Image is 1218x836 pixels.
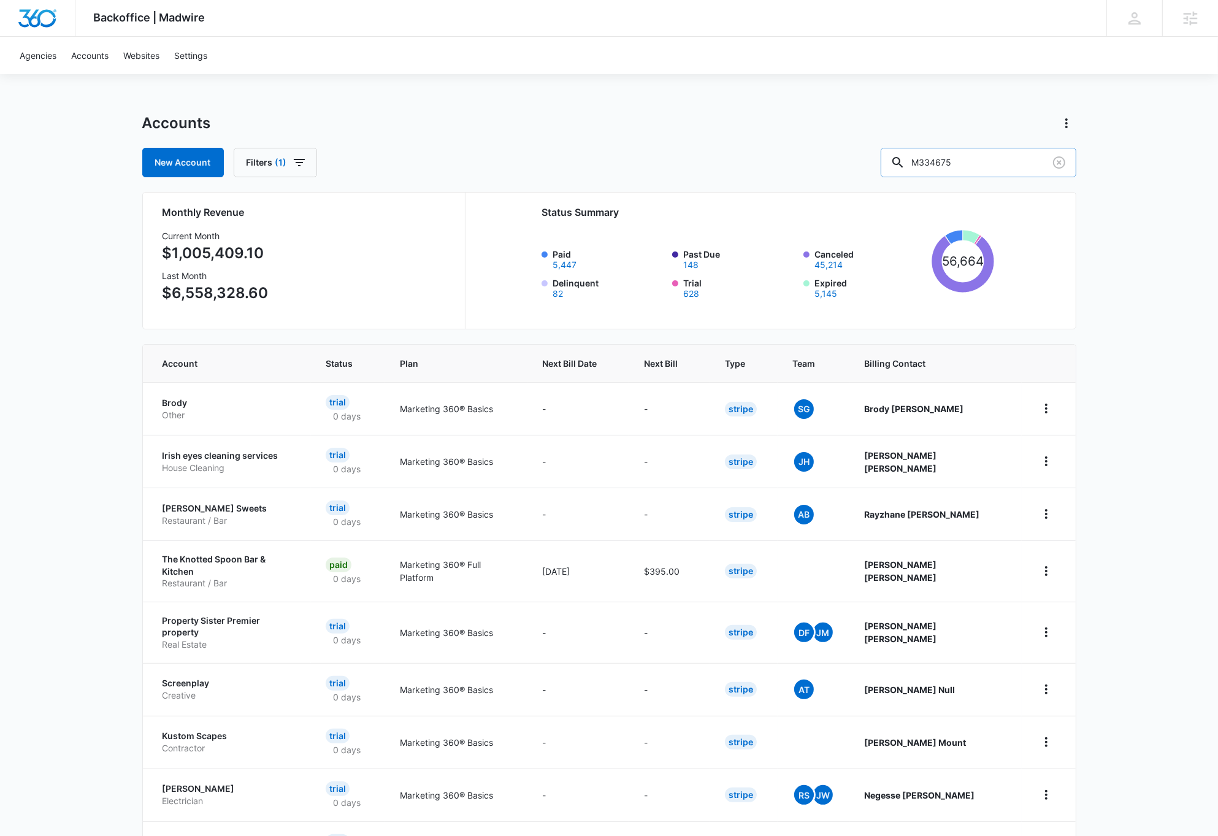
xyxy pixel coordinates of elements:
[629,769,710,821] td: -
[163,553,296,589] a: The Knotted Spoon Bar & KitchenRestaurant / Bar
[725,454,757,469] div: Stripe
[163,269,269,282] h3: Last Month
[326,395,350,410] div: Trial
[163,450,296,462] p: Irish eyes cleaning services
[1036,680,1056,699] button: home
[1036,732,1056,752] button: home
[683,290,699,298] button: Trial
[725,682,757,697] div: Stripe
[326,572,368,585] p: 0 days
[163,783,296,795] p: [PERSON_NAME]
[12,37,64,74] a: Agencies
[527,769,629,821] td: -
[326,729,350,743] div: Trial
[683,261,699,269] button: Past Due
[400,357,513,370] span: Plan
[527,382,629,435] td: -
[864,357,1006,370] span: Billing Contact
[163,730,296,754] a: Kustom ScapesContractor
[629,382,710,435] td: -
[326,691,368,704] p: 0 days
[542,357,597,370] span: Next Bill Date
[400,626,513,639] p: Marketing 360® Basics
[794,452,814,472] span: JH
[275,158,287,167] span: (1)
[629,602,710,663] td: -
[1057,113,1076,133] button: Actions
[1036,561,1056,581] button: home
[542,205,995,220] h2: Status Summary
[1036,623,1056,642] button: home
[163,577,296,589] p: Restaurant / Bar
[629,716,710,769] td: -
[1036,785,1056,805] button: home
[725,564,757,578] div: Stripe
[629,540,710,602] td: $395.00
[142,114,211,132] h1: Accounts
[527,602,629,663] td: -
[163,282,269,304] p: $6,558,328.60
[163,502,296,515] p: [PERSON_NAME] Sweets
[400,789,513,802] p: Marketing 360® Basics
[553,248,665,269] label: Paid
[142,148,224,177] a: New Account
[814,261,843,269] button: Canceled
[163,615,296,639] p: Property Sister Premier property
[163,450,296,474] a: Irish eyes cleaning servicesHouse Cleaning
[163,357,278,370] span: Account
[163,689,296,702] p: Creative
[326,410,368,423] p: 0 days
[864,737,966,748] strong: [PERSON_NAME] Mount
[167,37,215,74] a: Settings
[326,357,353,370] span: Status
[1036,399,1056,418] button: home
[553,290,563,298] button: Delinquent
[163,397,296,421] a: BrodyOther
[813,785,833,805] span: JW
[163,795,296,807] p: Electrician
[1049,153,1069,172] button: Clear
[326,743,368,756] p: 0 days
[942,253,984,269] tspan: 56,664
[794,785,814,805] span: RS
[683,248,796,269] label: Past Due
[234,148,317,177] button: Filters(1)
[725,402,757,416] div: Stripe
[1036,451,1056,471] button: home
[725,357,745,370] span: Type
[629,488,710,540] td: -
[163,462,296,474] p: House Cleaning
[163,677,296,689] p: Screenplay
[163,553,296,577] p: The Knotted Spoon Bar & Kitchen
[163,515,296,527] p: Restaurant / Bar
[163,242,269,264] p: $1,005,409.10
[527,540,629,602] td: [DATE]
[326,796,368,809] p: 0 days
[864,509,979,520] strong: Rayzhane [PERSON_NAME]
[814,277,927,298] label: Expired
[527,435,629,488] td: -
[326,558,351,572] div: Paid
[163,742,296,754] p: Contractor
[163,229,269,242] h3: Current Month
[94,11,205,24] span: Backoffice | Madwire
[813,623,833,642] span: JM
[683,277,796,298] label: Trial
[163,615,296,651] a: Property Sister Premier propertyReal Estate
[326,619,350,634] div: Trial
[527,716,629,769] td: -
[326,462,368,475] p: 0 days
[725,625,757,640] div: Stripe
[326,676,350,691] div: Trial
[792,357,817,370] span: Team
[814,290,837,298] button: Expired
[400,508,513,521] p: Marketing 360® Basics
[163,677,296,701] a: ScreenplayCreative
[794,623,814,642] span: DF
[400,736,513,749] p: Marketing 360® Basics
[326,781,350,796] div: Trial
[794,680,814,699] span: At
[163,409,296,421] p: Other
[814,248,927,269] label: Canceled
[163,730,296,742] p: Kustom Scapes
